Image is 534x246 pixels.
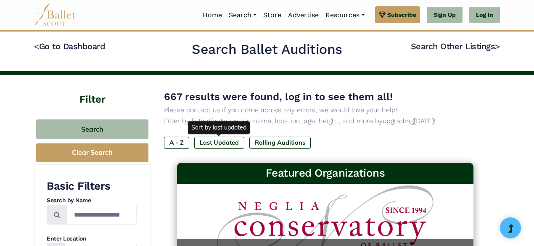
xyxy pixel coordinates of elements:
[375,6,420,23] a: Subscribe
[188,121,250,134] div: Sort by last updated
[383,117,414,125] a: upgrading
[194,137,244,148] label: Last Updated
[164,105,486,116] p: Please contact us if you come across any errors, we would love your help!
[36,143,148,162] button: Clear Search
[47,179,137,193] h3: Basic Filters
[184,166,467,180] h3: Featured Organizations
[36,119,148,139] button: Search
[34,41,105,51] a: <Go to Dashboard
[387,10,416,19] span: Subscribe
[47,196,137,205] h4: Search by Name
[427,7,463,24] a: Sign Up
[495,41,500,51] code: >
[47,235,137,243] h4: Enter Location
[164,137,189,148] label: A - Z
[199,6,225,24] a: Home
[67,205,137,225] input: Search by names...
[34,75,151,107] h4: Filter
[164,91,393,103] span: 667 results were found, log in to see them all!
[249,137,311,148] label: Rolling Auditions
[469,7,500,24] a: Log In
[411,41,500,51] a: Search Other Listings>
[322,6,368,24] a: Resources
[379,10,386,19] img: gem.svg
[192,41,342,58] h2: Search Ballet Auditions
[260,6,285,24] a: Store
[285,6,322,24] a: Advertise
[34,41,39,51] code: <
[164,116,486,127] p: Filter by listing/organization name, location, age, height, and more by [DATE]!
[225,6,260,24] a: Search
